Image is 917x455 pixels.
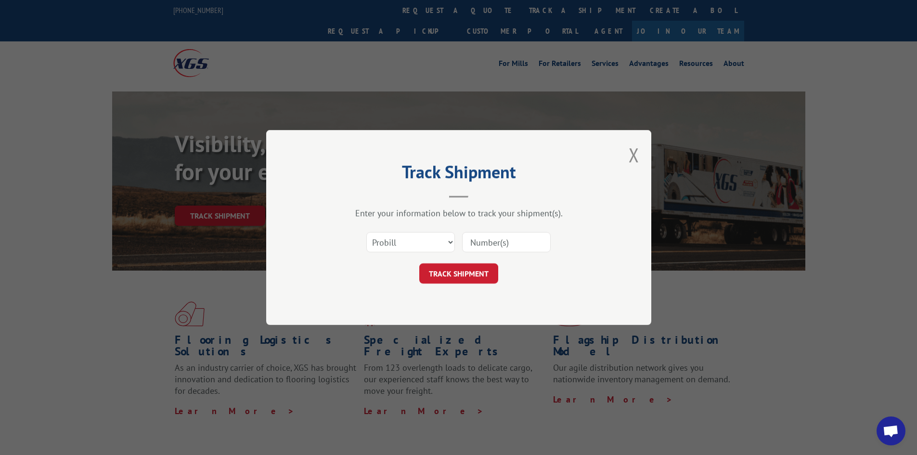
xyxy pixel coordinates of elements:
button: Close modal [629,142,639,168]
input: Number(s) [462,232,551,252]
button: TRACK SHIPMENT [419,263,498,284]
div: Enter your information below to track your shipment(s). [314,208,603,219]
a: Open chat [877,416,905,445]
h2: Track Shipment [314,165,603,183]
